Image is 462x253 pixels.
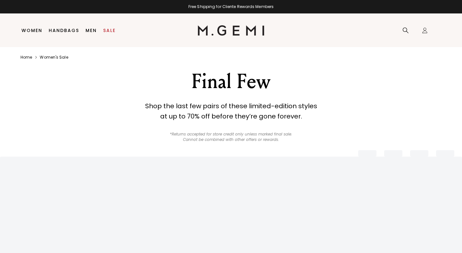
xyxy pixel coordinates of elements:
[120,70,342,93] div: Final Few
[166,132,296,143] p: *Returns accepted for store credit only unless marked final sale. Cannot be combined with other o...
[21,55,32,60] a: Home
[21,28,42,33] a: Women
[49,28,79,33] a: Handbags
[145,102,317,121] strong: Shop the last few pairs of these limited-edition styles at up to 70% off before they’re gone fore...
[86,28,97,33] a: Men
[40,55,68,60] a: Women's sale
[103,28,116,33] a: Sale
[198,25,265,36] img: M.Gemi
